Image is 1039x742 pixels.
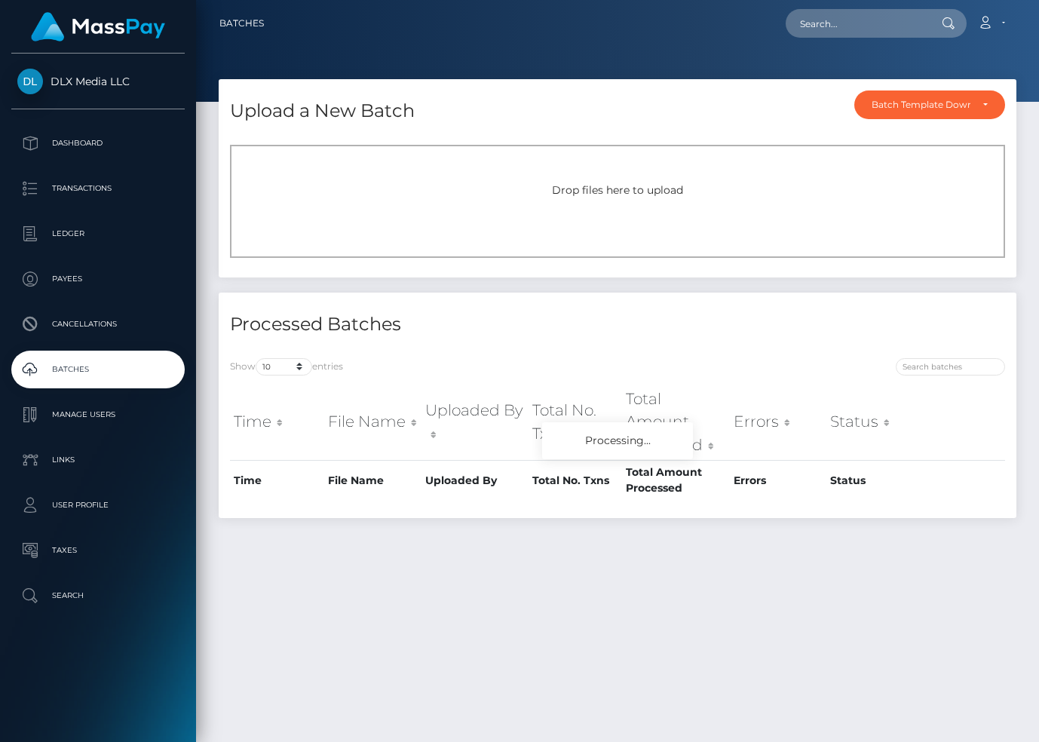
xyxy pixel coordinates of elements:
[529,384,622,460] th: Total No. Txns
[542,422,693,459] div: Processing...
[17,403,179,426] p: Manage Users
[17,222,179,245] p: Ledger
[17,494,179,517] p: User Profile
[17,177,179,200] p: Transactions
[11,351,185,388] a: Batches
[219,8,264,39] a: Batches
[230,98,415,124] h4: Upload a New Batch
[622,384,730,460] th: Total Amount Processed
[256,358,312,376] select: Showentries
[786,9,927,38] input: Search...
[11,75,185,88] span: DLX Media LLC
[11,124,185,162] a: Dashboard
[552,183,683,197] span: Drop files here to upload
[17,268,179,290] p: Payees
[730,460,826,500] th: Errors
[896,358,1005,376] input: Search batches
[11,260,185,298] a: Payees
[826,384,924,460] th: Status
[11,441,185,479] a: Links
[230,384,324,460] th: Time
[872,99,970,111] div: Batch Template Download
[421,460,529,500] th: Uploaded By
[230,311,606,338] h4: Processed Batches
[17,449,179,471] p: Links
[11,215,185,253] a: Ledger
[854,90,1005,119] button: Batch Template Download
[11,486,185,524] a: User Profile
[17,539,179,562] p: Taxes
[17,313,179,336] p: Cancellations
[622,460,730,500] th: Total Amount Processed
[17,358,179,381] p: Batches
[421,384,529,460] th: Uploaded By
[11,532,185,569] a: Taxes
[230,358,343,376] label: Show entries
[730,384,826,460] th: Errors
[11,396,185,434] a: Manage Users
[324,460,421,500] th: File Name
[31,12,165,41] img: MassPay Logo
[324,384,421,460] th: File Name
[17,132,179,155] p: Dashboard
[11,577,185,615] a: Search
[17,584,179,607] p: Search
[230,460,324,500] th: Time
[11,305,185,343] a: Cancellations
[17,69,43,94] img: DLX Media LLC
[11,170,185,207] a: Transactions
[826,460,924,500] th: Status
[529,460,622,500] th: Total No. Txns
